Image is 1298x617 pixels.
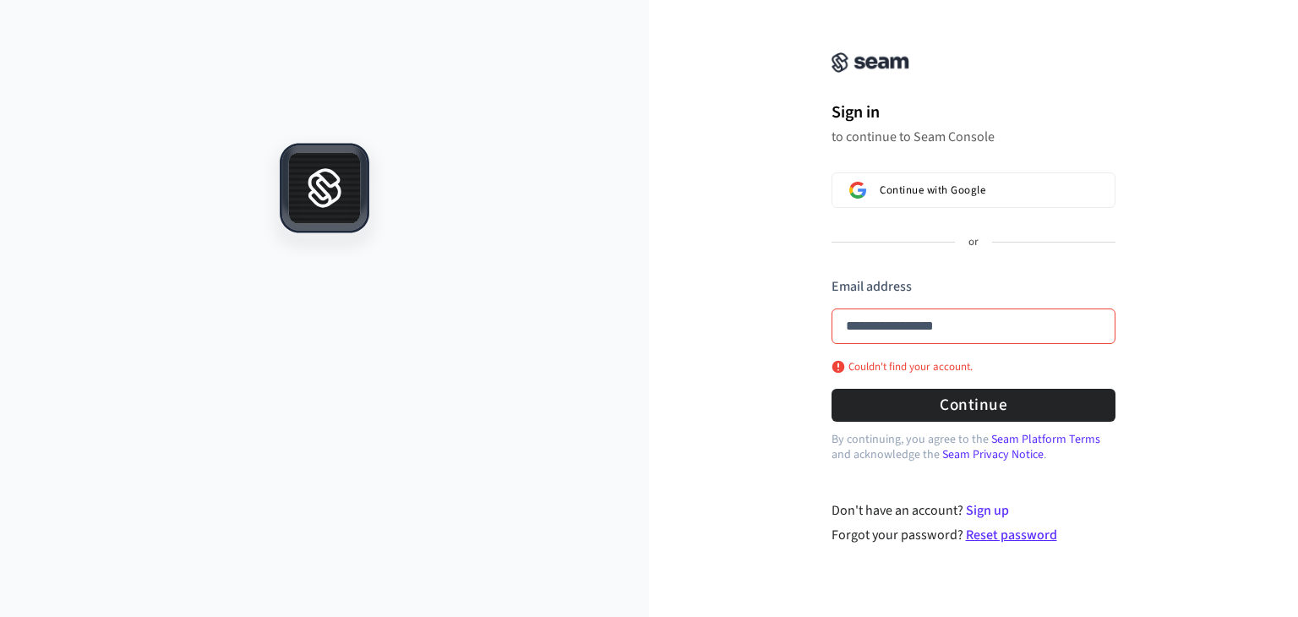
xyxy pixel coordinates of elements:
[832,172,1115,208] button: Sign in with GoogleContinue with Google
[832,389,1115,422] button: Continue
[849,182,866,199] img: Sign in with Google
[966,526,1057,544] a: Reset password
[880,183,985,197] span: Continue with Google
[991,431,1100,448] a: Seam Platform Terms
[832,277,912,296] label: Email address
[968,235,979,250] p: or
[832,128,1115,145] p: to continue to Seam Console
[832,525,1116,545] div: Forgot your password?
[966,501,1009,520] a: Sign up
[832,52,909,73] img: Seam Console
[832,500,1116,521] div: Don't have an account?
[942,446,1044,463] a: Seam Privacy Notice
[832,100,1115,125] h1: Sign in
[832,432,1115,462] p: By continuing, you agree to the and acknowledge the .
[832,360,973,374] p: Couldn't find your account.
